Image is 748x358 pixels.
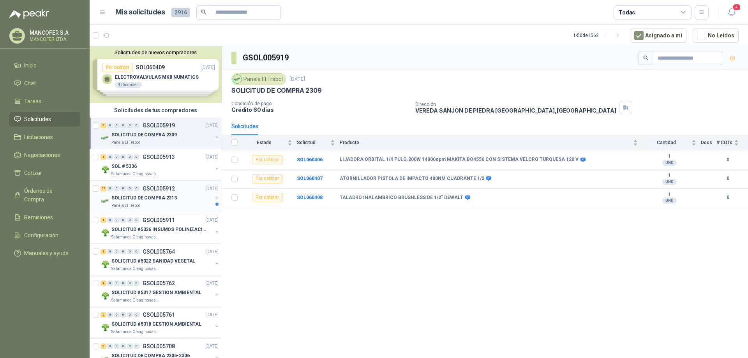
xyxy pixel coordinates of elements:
[101,215,220,240] a: 1 0 0 0 0 0 GSOL005911[DATE] Company LogoSOLICITUD #5336 INSUMOS POLINIZACIÓNSalamanca Oleaginosa...
[111,266,161,272] p: Salamanca Oleaginosas SAS
[297,140,329,145] span: Solicitud
[114,344,120,349] div: 0
[24,187,73,204] span: Órdenes de Compra
[107,154,113,160] div: 0
[201,9,206,15] span: search
[134,344,139,349] div: 0
[205,311,219,319] p: [DATE]
[415,102,616,107] p: Dirección
[24,151,60,159] span: Negociaciones
[205,217,219,224] p: [DATE]
[24,61,37,70] span: Inicio
[242,135,297,150] th: Estado
[289,76,305,83] p: [DATE]
[662,160,677,166] div: UND
[143,280,175,286] p: GSOL005762
[340,140,632,145] span: Producto
[114,154,120,160] div: 0
[101,133,110,143] img: Company Logo
[127,186,133,191] div: 0
[107,344,113,349] div: 0
[115,7,165,18] h1: Mis solicitudes
[101,310,220,335] a: 2 0 0 0 0 0 GSOL005761[DATE] Company LogoSOLICITUD #5318 GESTION AMBIENTALSalamanca Oleaginosas SAS
[107,312,113,317] div: 0
[662,198,677,204] div: UND
[642,173,696,179] b: 1
[573,29,624,42] div: 1 - 50 de 1562
[93,49,219,55] button: Solicitudes de nuevos compradores
[114,249,120,254] div: 0
[9,166,80,180] a: Cotizar
[120,249,126,254] div: 0
[297,157,323,162] b: SOL060406
[717,194,739,201] b: 0
[143,217,175,223] p: GSOL005911
[101,279,220,303] a: 1 0 0 0 0 0 GSOL005762[DATE] Company LogoSOLICITUD #5317 GESTION AMBIENTALSalamanca Oleaginosas SAS
[101,323,110,332] img: Company Logo
[30,37,78,42] p: MANCOFER LTDA
[717,175,739,182] b: 0
[642,135,701,150] th: Cantidad
[732,4,741,11] span: 4
[24,213,53,222] span: Remisiones
[717,140,732,145] span: # COTs
[701,135,717,150] th: Docs
[127,249,133,254] div: 0
[111,194,177,202] p: SOLICITUD DE COMPRA 2313
[24,249,69,257] span: Manuales y ayuda
[101,259,110,269] img: Company Logo
[120,344,126,349] div: 0
[120,312,126,317] div: 0
[101,228,110,237] img: Company Logo
[101,312,106,317] div: 2
[120,280,126,286] div: 0
[643,55,649,61] span: search
[252,193,282,202] div: Por cotizar
[127,344,133,349] div: 0
[101,280,106,286] div: 1
[340,157,579,163] b: LIJADORA ORBITAL 1/4 PULG.200W 14000opm MAKITA BO4556 CON SISTEMA VELCRO TURQUESA 120 V
[120,186,126,191] div: 0
[171,8,190,17] span: 2916
[9,246,80,261] a: Manuales y ayuda
[725,5,739,19] button: 4
[120,123,126,128] div: 0
[205,280,219,287] p: [DATE]
[619,8,635,17] div: Todas
[9,130,80,145] a: Licitaciones
[9,148,80,162] a: Negociaciones
[205,248,219,256] p: [DATE]
[101,249,106,254] div: 1
[205,185,219,192] p: [DATE]
[24,79,36,88] span: Chat
[101,123,106,128] div: 3
[127,312,133,317] div: 0
[252,174,282,183] div: Por cotizar
[111,131,177,139] p: SOLICITUD DE COMPRA 2309
[642,153,696,160] b: 1
[231,101,409,106] p: Condición de pago
[134,154,139,160] div: 0
[9,210,80,225] a: Remisiones
[101,186,106,191] div: 53
[111,226,208,233] p: SOLICITUD #5336 INSUMOS POLINIZACIÓN
[107,186,113,191] div: 0
[340,176,484,182] b: ATORNILLADOR PISTOLA DE IMPACTO 400NM CUADRANTE 1/2
[143,312,175,317] p: GSOL005761
[143,123,175,128] p: GSOL005919
[297,176,323,181] a: SOL060407
[101,154,106,160] div: 1
[9,112,80,127] a: Solicitudes
[134,186,139,191] div: 0
[101,291,110,300] img: Company Logo
[120,154,126,160] div: 0
[24,97,41,106] span: Tareas
[143,344,175,349] p: GSOL005708
[143,186,175,191] p: GSOL005912
[101,247,220,272] a: 1 0 0 0 0 0 GSOL005764[DATE] Company LogoSOLICITUD #5322 SANIDAD VEGETALSalamanca Oleaginosas SAS
[9,228,80,243] a: Configuración
[90,103,222,118] div: Solicitudes de tus compradores
[101,152,220,177] a: 1 0 0 0 0 0 GSOL005913[DATE] Company LogoSOL # 5336Salamanca Oleaginosas SAS
[9,94,80,109] a: Tareas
